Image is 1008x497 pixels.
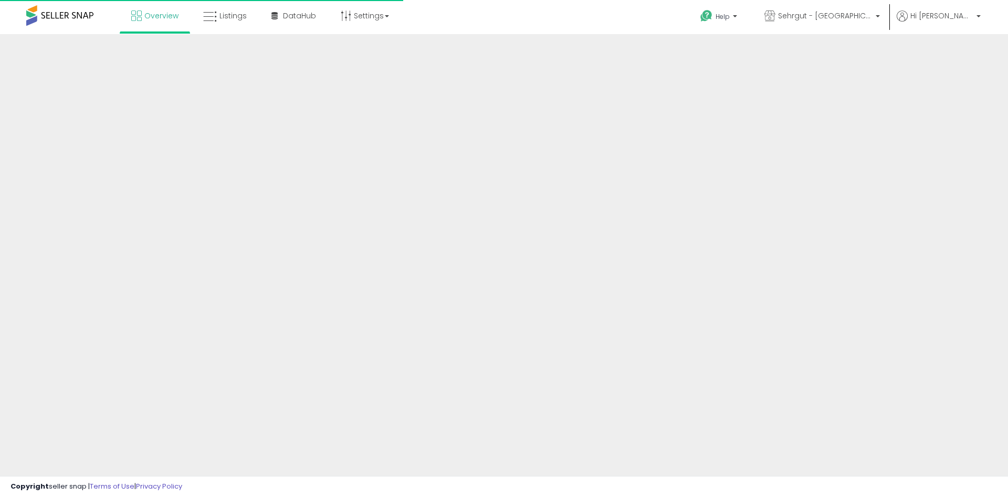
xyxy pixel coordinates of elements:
a: Help [692,2,748,34]
span: Overview [144,10,178,21]
a: Hi [PERSON_NAME] [897,10,981,34]
i: Get Help [700,9,713,23]
span: DataHub [283,10,316,21]
span: Hi [PERSON_NAME] [910,10,973,21]
span: Help [716,12,730,21]
span: Sehrgut - [GEOGRAPHIC_DATA] [778,10,873,21]
span: Listings [219,10,247,21]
